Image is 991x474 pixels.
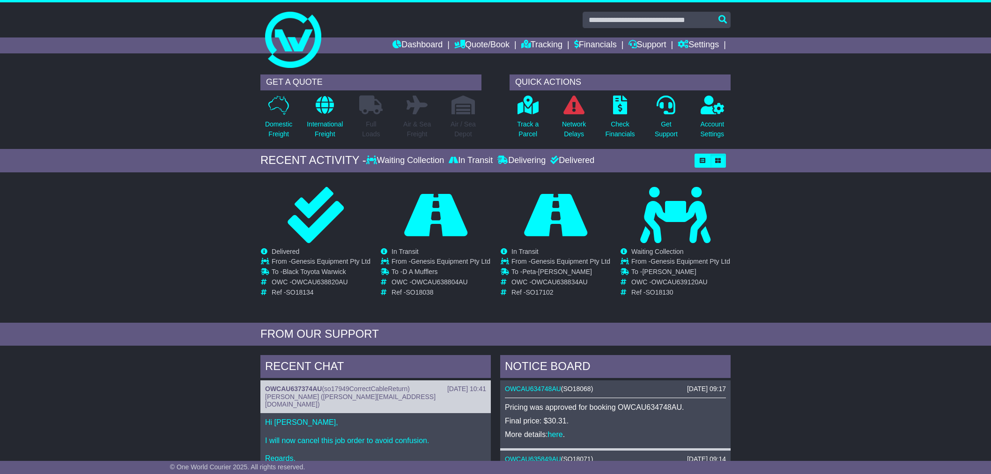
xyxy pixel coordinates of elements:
a: OWCAU634748AU [505,385,561,393]
a: NetworkDelays [562,95,586,144]
div: Delivering [495,156,548,166]
td: Ref - [511,289,610,296]
p: Get Support [655,119,678,139]
a: GetSupport [654,95,678,144]
a: here [548,430,563,438]
td: From - [631,258,730,268]
a: Tracking [521,37,562,53]
a: Track aParcel [517,95,539,144]
span: OWCAU639120AU [651,278,708,286]
p: Full Loads [359,119,383,139]
div: ( ) [265,385,486,393]
div: NOTICE BOARD [500,355,731,380]
div: [DATE] 09:14 [687,455,726,463]
p: Air / Sea Depot [451,119,476,139]
td: To - [511,268,610,278]
div: RECENT CHAT [260,355,491,380]
a: Quote/Book [454,37,510,53]
div: [DATE] 10:41 [447,385,486,393]
span: Genesis Equipment Pty Ltd [651,258,730,265]
span: SO18068 [563,385,591,393]
div: In Transit [446,156,495,166]
p: Final price: $30.31. [505,416,726,425]
td: OWC - [631,278,730,289]
p: Pricing was approved for booking OWCAU634748AU. [505,403,726,412]
a: AccountSettings [700,95,725,144]
span: D A Mufflers [402,268,437,275]
span: so17949CorrectCableReturn [324,385,407,393]
a: Financials [574,37,617,53]
div: QUICK ACTIONS [510,74,731,90]
span: © One World Courier 2025. All rights reserved. [170,463,305,471]
a: Dashboard [392,37,443,53]
span: OWCAU638804AU [412,278,468,286]
span: SO18038 [406,289,433,296]
div: GET A QUOTE [260,74,481,90]
div: ( ) [505,455,726,463]
p: Network Delays [562,119,586,139]
span: Peta-[PERSON_NAME] [522,268,592,275]
td: To - [392,268,490,278]
span: [PERSON_NAME] [642,268,696,275]
div: FROM OUR SUPPORT [260,327,731,341]
span: Genesis Equipment Pty Ltd [531,258,610,265]
span: In Transit [511,248,539,255]
div: ( ) [505,385,726,393]
div: RECENT ACTIVITY - [260,154,366,167]
span: [PERSON_NAME] ([PERSON_NAME][EMAIL_ADDRESS][DOMAIN_NAME]) [265,393,436,408]
p: More details: . [505,430,726,439]
p: Track a Parcel [517,119,539,139]
span: Black Toyota Warwick [282,268,346,275]
td: Ref - [272,289,370,296]
span: SO18134 [286,289,313,296]
span: OWCAU638820AU [292,278,348,286]
td: OWC - [511,278,610,289]
span: Genesis Equipment Pty Ltd [291,258,370,265]
td: From - [272,258,370,268]
a: Support [629,37,666,53]
a: DomesticFreight [265,95,293,144]
span: Waiting Collection [631,248,684,255]
p: Check Financials [606,119,635,139]
a: CheckFinancials [605,95,636,144]
a: OWCAU637374AU [265,385,322,393]
div: Waiting Collection [366,156,446,166]
td: Ref - [392,289,490,296]
td: To - [631,268,730,278]
span: SO18071 [563,455,591,463]
p: Account Settings [701,119,725,139]
span: SO17102 [525,289,553,296]
p: Domestic Freight [265,119,292,139]
a: Settings [678,37,719,53]
td: OWC - [272,278,370,289]
span: Genesis Equipment Pty Ltd [411,258,490,265]
div: Delivered [548,156,594,166]
p: Air & Sea Freight [403,119,431,139]
td: OWC - [392,278,490,289]
td: From - [392,258,490,268]
div: [DATE] 09:17 [687,385,726,393]
span: OWCAU638834AU [532,278,588,286]
span: In Transit [392,248,419,255]
span: SO18130 [645,289,673,296]
td: From - [511,258,610,268]
a: OWCAU635849AU [505,455,561,463]
a: InternationalFreight [306,95,343,144]
p: International Freight [307,119,343,139]
td: To - [272,268,370,278]
p: Hi [PERSON_NAME], I will now cancel this job order to avoid confusion. Regards, [PERSON_NAME] [265,418,486,472]
td: Ref - [631,289,730,296]
span: Delivered [272,248,299,255]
